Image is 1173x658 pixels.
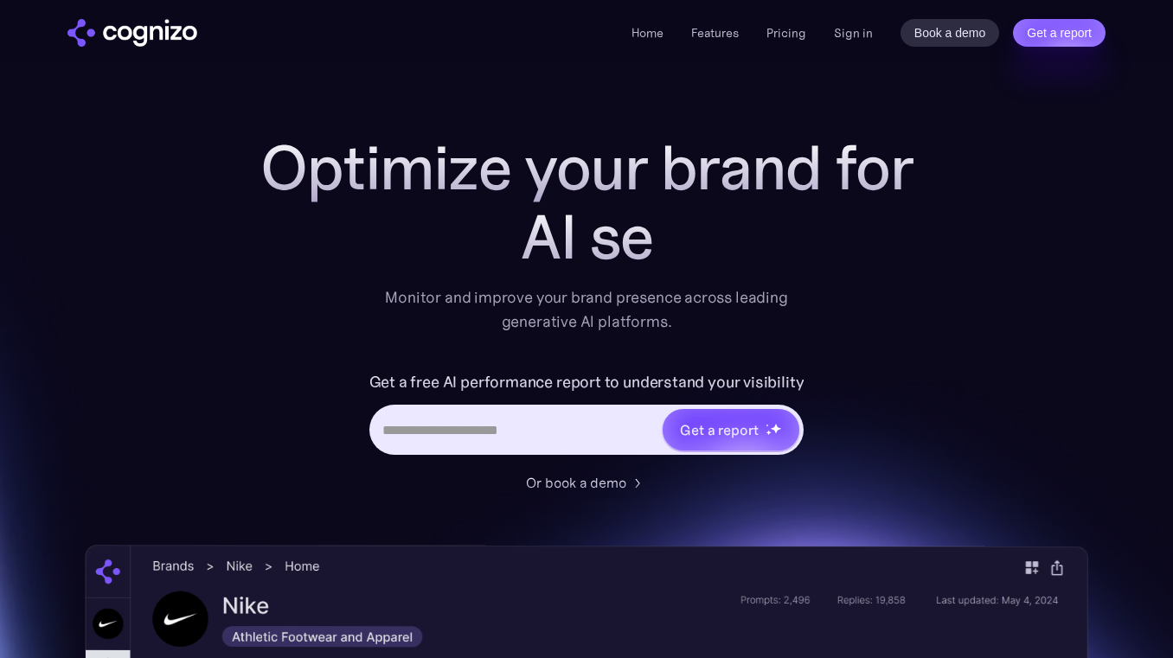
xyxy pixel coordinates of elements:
[1013,19,1106,47] a: Get a report
[766,424,768,426] img: star
[240,133,933,202] h1: Optimize your brand for
[526,472,647,493] a: Or book a demo
[661,407,801,452] a: Get a reportstarstarstar
[691,25,739,41] a: Features
[374,285,799,334] div: Monitor and improve your brand presence across leading generative AI platforms.
[67,19,197,47] img: cognizo logo
[67,19,197,47] a: home
[526,472,626,493] div: Or book a demo
[240,202,933,272] div: AI se
[631,25,663,41] a: Home
[770,423,781,434] img: star
[766,25,806,41] a: Pricing
[369,368,804,463] form: Hero URL Input Form
[766,430,772,436] img: star
[680,419,758,440] div: Get a report
[369,368,804,396] label: Get a free AI performance report to understand your visibility
[834,22,873,43] a: Sign in
[901,19,1000,47] a: Book a demo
